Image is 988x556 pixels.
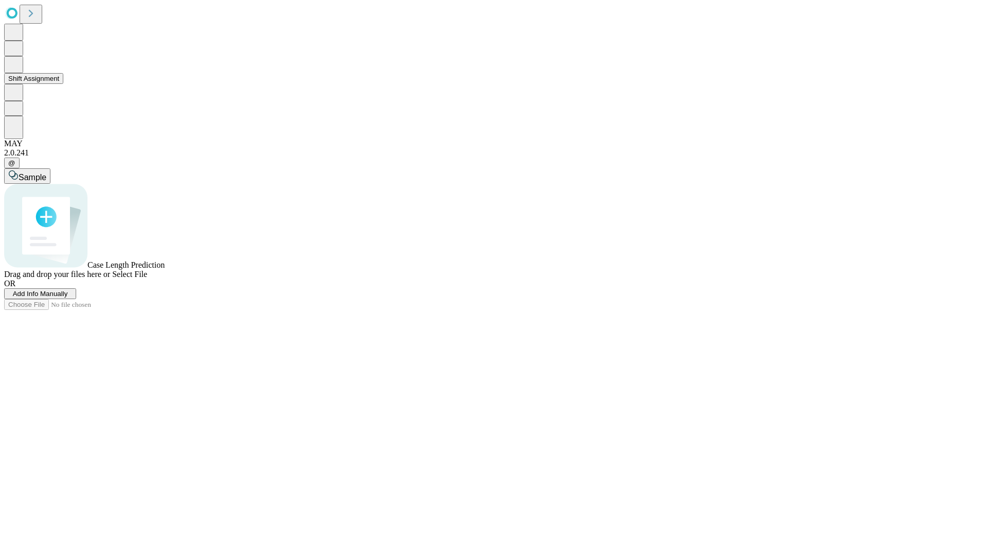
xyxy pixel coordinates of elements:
[4,270,110,279] span: Drag and drop your files here or
[4,73,63,84] button: Shift Assignment
[4,148,984,158] div: 2.0.241
[4,139,984,148] div: MAY
[8,159,15,167] span: @
[4,168,50,184] button: Sample
[13,290,68,298] span: Add Info Manually
[4,279,15,288] span: OR
[4,288,76,299] button: Add Info Manually
[112,270,147,279] span: Select File
[4,158,20,168] button: @
[19,173,46,182] span: Sample
[87,260,165,269] span: Case Length Prediction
